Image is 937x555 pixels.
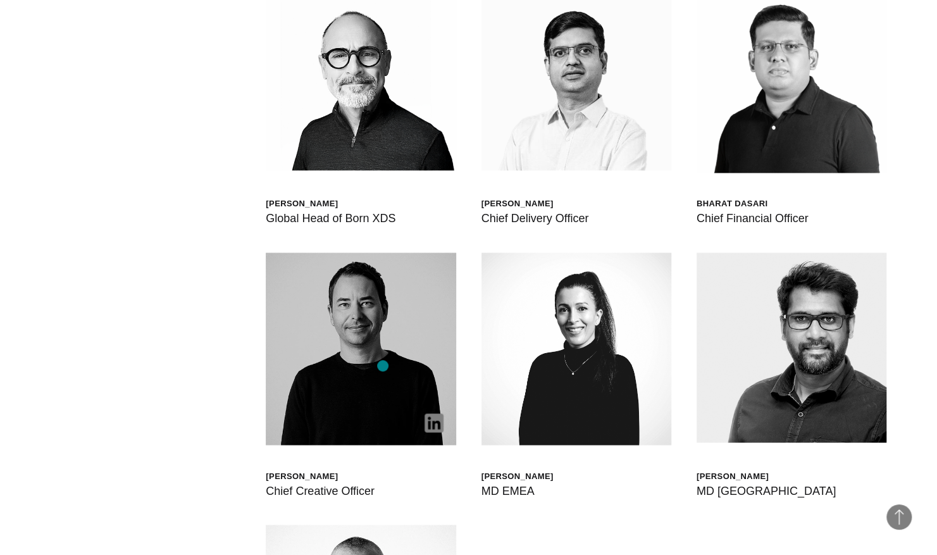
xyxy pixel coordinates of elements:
img: HELEN JOANNA WOOD [481,253,671,445]
div: [PERSON_NAME] [266,470,375,481]
button: Back to Top [886,504,912,530]
img: Sathish Elumalai [697,253,886,442]
div: [PERSON_NAME] [266,198,395,209]
div: Global Head of Born XDS [266,209,395,227]
div: [PERSON_NAME] [481,470,554,481]
div: [PERSON_NAME] [697,470,836,481]
img: linkedin-born.png [425,413,444,432]
div: Bharat Dasari [697,198,809,209]
div: Chief Creative Officer [266,482,375,499]
div: Chief Delivery Officer [481,209,589,227]
div: MD [GEOGRAPHIC_DATA] [697,482,836,499]
div: MD EMEA [481,482,554,499]
div: [PERSON_NAME] [481,198,589,209]
img: Mark Allardice [266,253,456,445]
div: Chief Financial Officer [697,209,809,227]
